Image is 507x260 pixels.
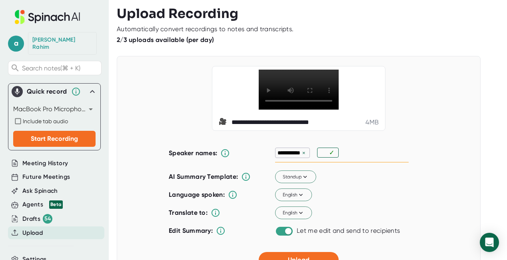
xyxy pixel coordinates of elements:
[8,36,24,52] span: a
[22,200,63,209] button: Agents Beta
[12,84,97,100] div: Quick record
[117,36,214,44] b: 2/3 uploads available (per day)
[169,209,208,216] b: Translate to:
[27,88,67,96] div: Quick record
[22,186,58,196] button: Ask Spinach
[22,214,52,224] button: Drafts 54
[283,209,305,216] span: English
[219,118,228,127] span: video
[22,159,68,168] button: Meeting History
[22,214,52,224] div: Drafts
[13,103,96,116] div: MacBook Pro Microphone (Built-in)
[275,207,312,220] button: English
[49,200,63,209] div: Beta
[365,118,379,126] div: 4 MB
[169,173,238,181] b: AI Summary Template:
[23,118,68,124] span: Include tab audio
[300,149,307,157] div: ×
[31,135,78,142] span: Start Recording
[117,25,293,33] div: Automatically convert recordings to notes and transcripts.
[22,64,80,72] span: Search notes (⌘ + K)
[13,116,96,126] div: Record both your microphone and the audio from your browser tab (e.g., videos, meetings, etc.)
[22,228,43,238] button: Upload
[297,227,400,235] div: Let me edit and send to recipients
[283,173,309,180] span: Standup
[283,191,305,198] span: English
[22,200,63,209] div: Agents
[13,131,96,147] button: Start Recording
[169,227,213,234] b: Edit Summary:
[169,191,225,198] b: Language spoken:
[329,149,336,156] div: ✓
[32,36,92,50] div: Abdul Rahim
[22,172,70,182] button: Future Meetings
[43,214,52,224] div: 54
[275,189,312,202] button: English
[480,233,499,252] div: Open Intercom Messenger
[117,6,499,21] h3: Upload Recording
[169,149,217,157] b: Speaker names:
[275,171,316,184] button: Standup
